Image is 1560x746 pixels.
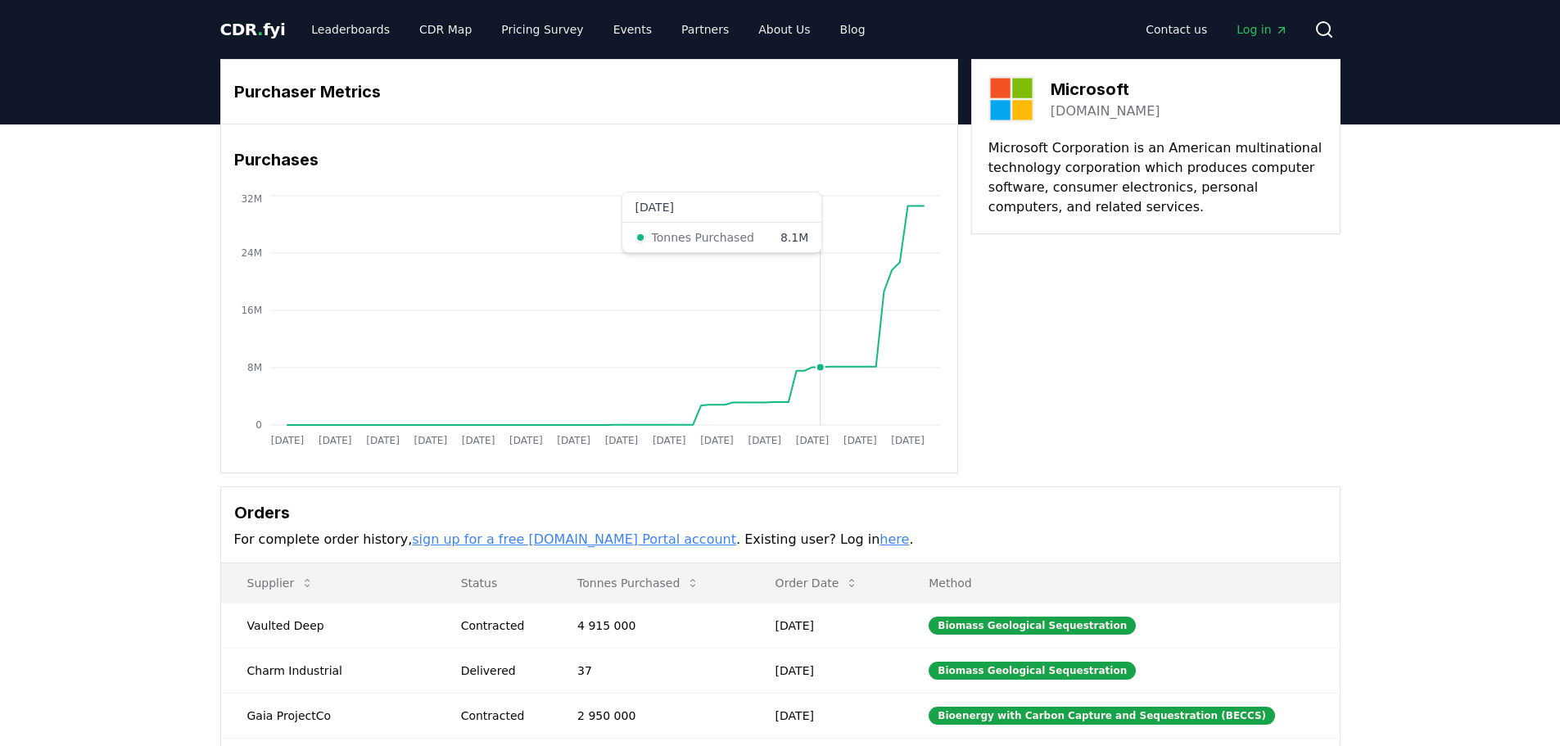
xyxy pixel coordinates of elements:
[221,648,435,693] td: Charm Industrial
[929,707,1275,725] div: Bioenergy with Carbon Capture and Sequestration (BECCS)
[1223,15,1300,44] a: Log in
[551,648,749,693] td: 37
[241,193,262,205] tspan: 32M
[929,662,1136,680] div: Biomass Geological Sequestration
[461,435,495,446] tspan: [DATE]
[700,435,734,446] tspan: [DATE]
[241,247,262,259] tspan: 24M
[234,147,944,172] h3: Purchases
[461,708,538,724] div: Contracted
[668,15,742,44] a: Partners
[564,567,712,599] button: Tonnes Purchased
[604,435,638,446] tspan: [DATE]
[551,693,749,738] td: 2 950 000
[509,435,543,446] tspan: [DATE]
[488,15,596,44] a: Pricing Survey
[1237,21,1287,38] span: Log in
[221,603,435,648] td: Vaulted Deep
[988,138,1323,217] p: Microsoft Corporation is an American multinational technology corporation which produces computer...
[929,617,1136,635] div: Biomass Geological Sequestration
[749,648,903,693] td: [DATE]
[234,79,944,104] h3: Purchaser Metrics
[988,76,1034,122] img: Microsoft-logo
[795,435,829,446] tspan: [DATE]
[1133,15,1300,44] nav: Main
[366,435,400,446] tspan: [DATE]
[220,18,286,41] a: CDR.fyi
[414,435,447,446] tspan: [DATE]
[557,435,590,446] tspan: [DATE]
[448,575,538,591] p: Status
[220,20,286,39] span: CDR fyi
[1051,77,1160,102] h3: Microsoft
[461,662,538,679] div: Delivered
[762,567,872,599] button: Order Date
[879,531,909,547] a: here
[1133,15,1220,44] a: Contact us
[406,15,485,44] a: CDR Map
[257,20,263,39] span: .
[916,575,1326,591] p: Method
[298,15,403,44] a: Leaderboards
[318,435,351,446] tspan: [DATE]
[745,15,823,44] a: About Us
[843,435,877,446] tspan: [DATE]
[234,530,1327,549] p: For complete order history, . Existing user? Log in .
[255,419,262,431] tspan: 0
[551,603,749,648] td: 4 915 000
[461,617,538,634] div: Contracted
[412,531,736,547] a: sign up for a free [DOMAIN_NAME] Portal account
[234,500,1327,525] h3: Orders
[221,693,435,738] td: Gaia ProjectCo
[749,693,903,738] td: [DATE]
[748,435,781,446] tspan: [DATE]
[298,15,878,44] nav: Main
[1051,102,1160,121] a: [DOMAIN_NAME]
[234,567,328,599] button: Supplier
[270,435,304,446] tspan: [DATE]
[827,15,879,44] a: Blog
[891,435,925,446] tspan: [DATE]
[652,435,685,446] tspan: [DATE]
[600,15,665,44] a: Events
[241,305,262,316] tspan: 16M
[749,603,903,648] td: [DATE]
[247,362,262,373] tspan: 8M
